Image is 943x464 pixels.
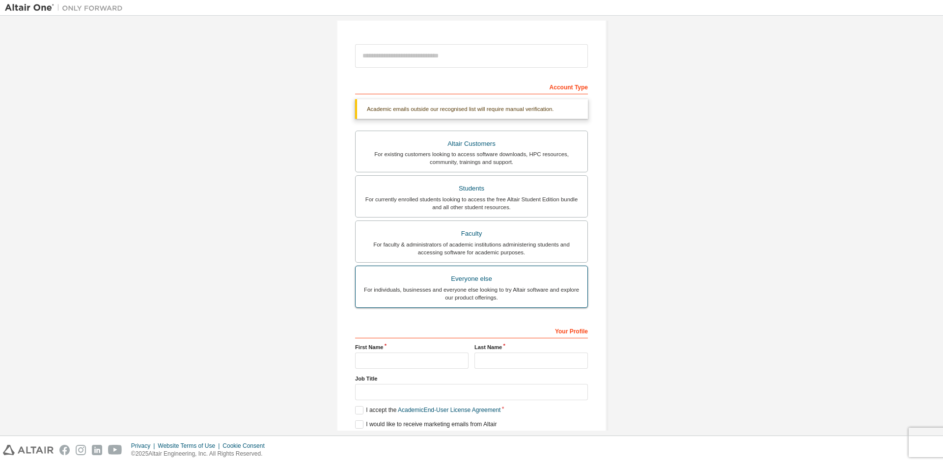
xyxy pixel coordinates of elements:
[361,241,582,256] div: For faculty & administrators of academic institutions administering students and accessing softwa...
[158,442,222,450] div: Website Terms of Use
[355,375,588,382] label: Job Title
[361,272,582,286] div: Everyone else
[3,445,54,455] img: altair_logo.svg
[361,182,582,195] div: Students
[355,79,588,94] div: Account Type
[59,445,70,455] img: facebook.svg
[131,442,158,450] div: Privacy
[355,406,500,414] label: I accept the
[355,323,588,338] div: Your Profile
[222,442,270,450] div: Cookie Consent
[361,195,582,211] div: For currently enrolled students looking to access the free Altair Student Edition bundle and all ...
[398,407,500,413] a: Academic End-User License Agreement
[355,420,497,429] label: I would like to receive marketing emails from Altair
[76,445,86,455] img: instagram.svg
[92,445,102,455] img: linkedin.svg
[131,450,271,458] p: © 2025 Altair Engineering, Inc. All Rights Reserved.
[5,3,128,13] img: Altair One
[108,445,122,455] img: youtube.svg
[355,99,588,119] div: Academic emails outside our recognised list will require manual verification.
[361,227,582,241] div: Faculty
[361,150,582,166] div: For existing customers looking to access software downloads, HPC resources, community, trainings ...
[474,343,588,351] label: Last Name
[361,286,582,301] div: For individuals, businesses and everyone else looking to try Altair software and explore our prod...
[361,137,582,151] div: Altair Customers
[355,343,469,351] label: First Name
